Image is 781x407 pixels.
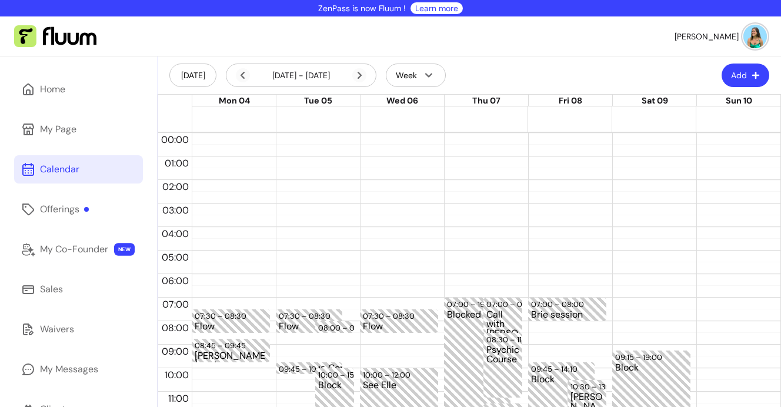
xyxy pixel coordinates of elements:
a: My Co-Founder NEW [14,235,143,263]
div: Brie session [531,310,603,320]
div: 08:00 – 08:10 [318,322,372,333]
div: Sales [40,282,63,296]
a: Waivers [14,315,143,343]
div: 07:00 – 08:00 [531,299,587,310]
div: 07:30 – 08:30Flow [360,309,438,333]
button: [DATE] [169,64,216,87]
div: 09:45 – 14:10 [531,363,580,375]
div: Flow [195,322,267,332]
span: 05:00 [159,251,192,263]
img: avatar [743,25,767,48]
div: 10:30 – 13:30 [570,381,620,392]
button: Week [386,64,446,87]
span: Tue 05 [304,95,332,106]
span: 11:00 [165,392,192,405]
span: 02:00 [159,181,192,193]
div: 07:30 – 08:30Flow [276,309,342,333]
span: Mon 04 [219,95,250,106]
div: Combine audiences Mailchimp [328,363,389,373]
div: 07:00 – 19:00 [447,299,500,310]
span: 09:00 [159,345,192,358]
div: Offerings [40,202,89,216]
div: 07:00 – 08:30 [486,299,542,310]
div: 10:00 – 15:30 [318,369,369,381]
span: 08:00 [159,322,192,334]
span: 04:00 [159,228,192,240]
div: My Messages [40,362,98,376]
span: 07:00 [159,298,192,311]
a: My Page [14,115,143,144]
div: 07:00 – 08:30Call with [PERSON_NAME] [483,298,523,333]
div: Flow [279,322,339,332]
div: Calendar [40,162,79,176]
button: Mon 04 [219,95,250,108]
div: 08:45 – 09:45 [195,340,249,351]
div: 09:45 – 10:15 [279,363,328,375]
div: 08:00 – 08:10 [315,321,355,333]
a: Offerings [14,195,143,223]
div: 07:30 – 08:30 [363,311,418,322]
div: 08:45 – 09:45[PERSON_NAME] and [PERSON_NAME] | Intuitive [PERSON_NAME] [192,339,270,362]
div: 10:00 – 12:00 [363,369,413,381]
button: Add [722,64,769,87]
a: Home [14,75,143,104]
div: Home [40,82,65,96]
div: [DATE] - [DATE] [236,68,366,82]
div: 07:30 – 08:30 [279,311,333,322]
button: Sun 10 [726,95,752,108]
span: 06:00 [159,275,192,287]
span: Thu 07 [472,95,500,106]
a: My Messages [14,355,143,383]
span: NEW [114,243,135,256]
span: Fri 08 [559,95,582,106]
button: Thu 07 [472,95,500,108]
div: Flow [363,322,435,332]
div: 07:00 – 08:00Brie session [528,298,606,321]
span: 00:00 [158,134,192,146]
div: My Page [40,122,76,136]
div: Call with [PERSON_NAME] [486,310,520,332]
div: [PERSON_NAME] and [PERSON_NAME] | Intuitive [PERSON_NAME] [195,351,267,361]
span: 10:00 [162,369,192,381]
p: ZenPass is now Fluum ! [318,2,406,14]
button: Wed 06 [386,95,418,108]
div: 07:30 – 08:30Flow [192,309,270,333]
a: Calendar [14,155,143,184]
button: Fri 08 [559,95,582,108]
div: 09:15 – 19:00 [615,352,665,363]
span: 01:00 [162,157,192,169]
a: Learn more [415,2,458,14]
button: avatar[PERSON_NAME] [675,25,767,48]
span: [PERSON_NAME] [675,31,739,42]
div: Psychic Course [486,345,520,396]
div: My Co-Founder [40,242,108,256]
span: Sat 09 [642,95,668,106]
button: Sat 09 [642,95,668,108]
div: 07:30 – 08:30 [195,311,249,322]
div: 09:45 – 10:15Combine audiences Mailchimp [276,362,342,374]
span: Wed 06 [386,95,418,106]
div: Waivers [40,322,74,336]
div: 08:30 – 11:15Psychic Course [483,333,523,398]
span: Sun 10 [726,95,752,106]
div: 08:30 – 11:15 [486,334,533,345]
span: 03:00 [159,204,192,216]
a: Sales [14,275,143,303]
img: Fluum Logo [14,25,96,48]
button: Tue 05 [304,95,332,108]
